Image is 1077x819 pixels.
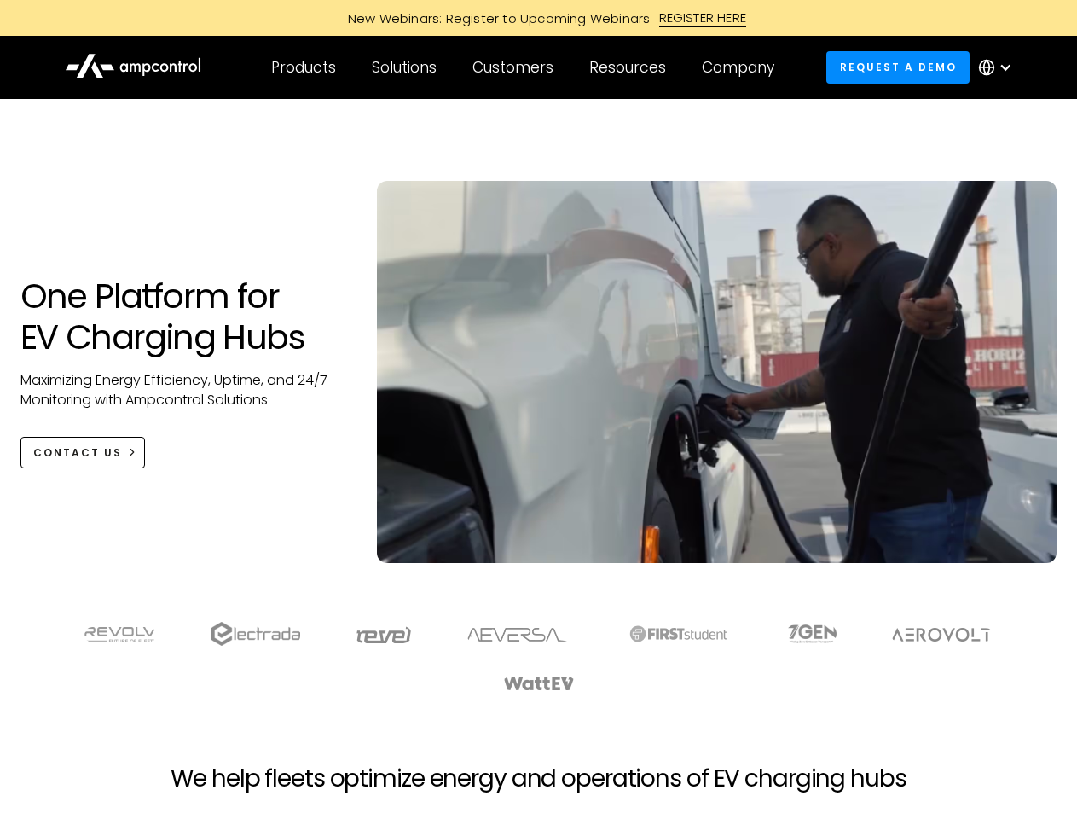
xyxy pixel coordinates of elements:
[589,58,666,77] div: Resources
[702,58,774,77] div: Company
[20,276,344,357] h1: One Platform for EV Charging Hubs
[472,58,553,77] div: Customers
[171,764,906,793] h2: We help fleets optimize energy and operations of EV charging hubs
[155,9,923,27] a: New Webinars: Register to Upcoming WebinarsREGISTER HERE
[503,677,575,690] img: WattEV logo
[20,437,146,468] a: CONTACT US
[891,628,993,642] img: Aerovolt Logo
[826,51,970,83] a: Request a demo
[33,445,122,461] div: CONTACT US
[20,371,344,409] p: Maximizing Energy Efficiency, Uptime, and 24/7 Monitoring with Ampcontrol Solutions
[331,9,659,27] div: New Webinars: Register to Upcoming Webinars
[372,58,437,77] div: Solutions
[271,58,336,77] div: Products
[211,622,300,646] img: electrada logo
[659,9,747,27] div: REGISTER HERE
